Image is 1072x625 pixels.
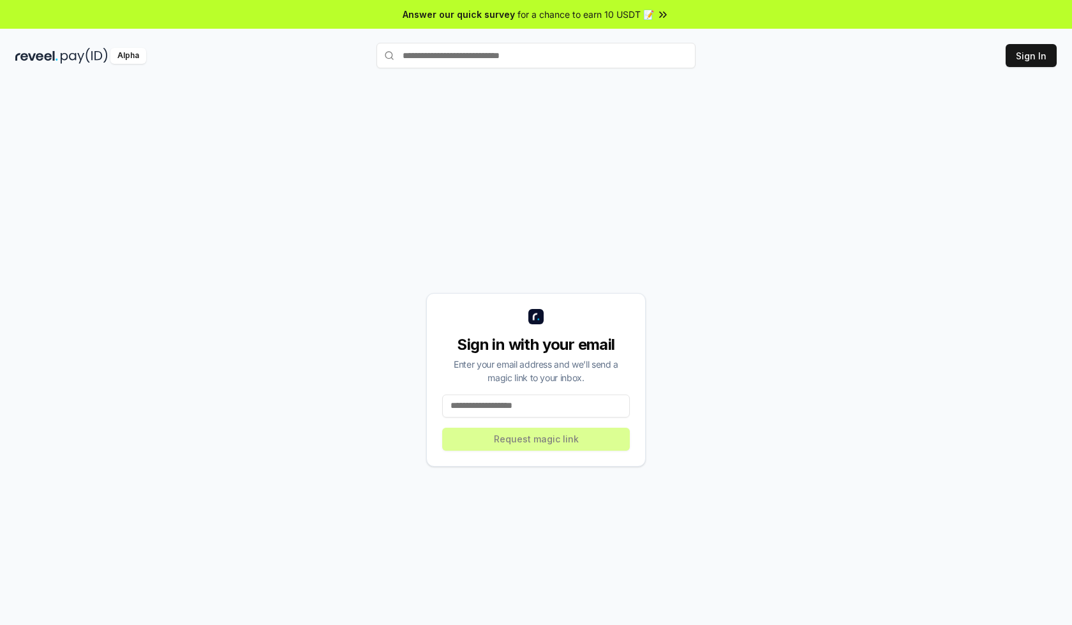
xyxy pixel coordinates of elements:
[403,8,515,21] span: Answer our quick survey
[517,8,654,21] span: for a chance to earn 10 USDT 📝
[442,335,630,355] div: Sign in with your email
[1006,44,1057,67] button: Sign In
[442,358,630,384] div: Enter your email address and we’ll send a magic link to your inbox.
[528,309,544,324] img: logo_small
[15,48,58,64] img: reveel_dark
[110,48,146,64] div: Alpha
[61,48,108,64] img: pay_id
